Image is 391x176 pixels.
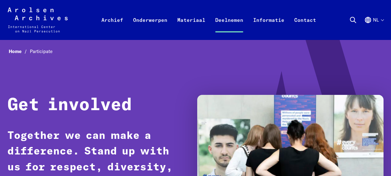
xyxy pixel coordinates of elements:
a: Informatie [248,15,289,40]
a: Archief [96,15,128,40]
nav: Paneermeel [7,47,384,56]
nav: Primair [96,7,321,32]
span: Participate [30,48,53,54]
button: Engels, taalkeuze [364,16,384,39]
a: Onderwerpen [128,15,172,40]
a: Home [9,48,30,54]
h1: Get involved [7,95,132,116]
a: Materiaal [172,15,210,40]
a: Contact [289,15,321,40]
a: Deelnemen [210,15,248,40]
font: Nl [373,17,379,22]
